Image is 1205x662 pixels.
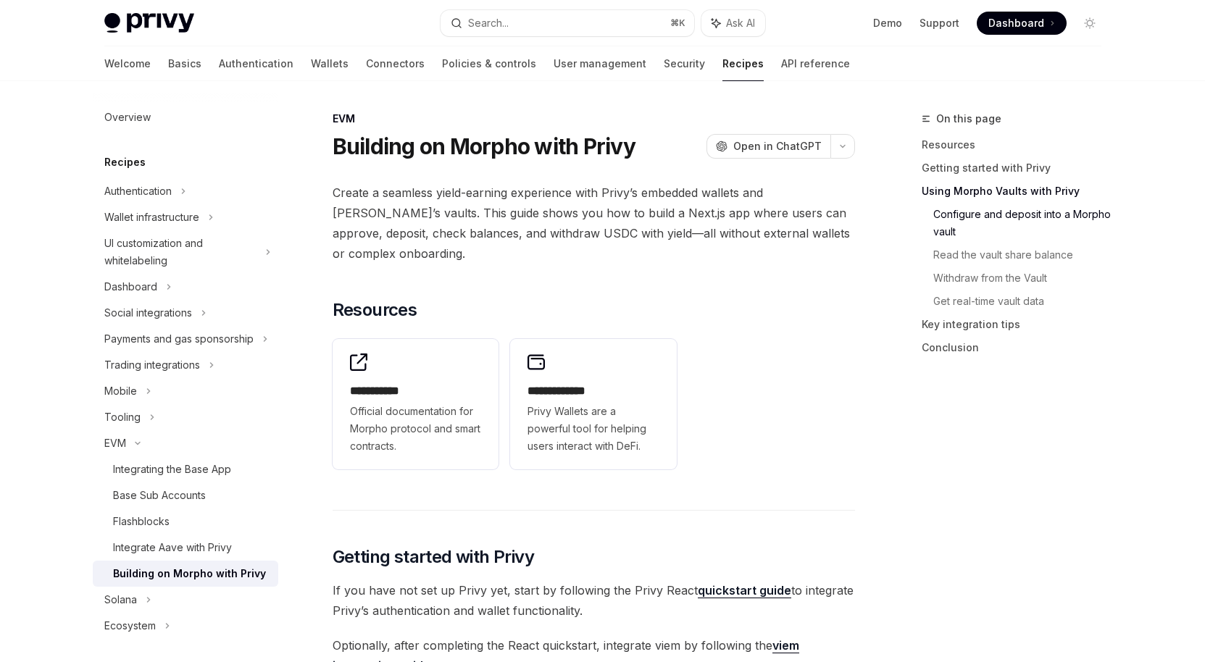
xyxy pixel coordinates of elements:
[104,209,199,226] div: Wallet infrastructure
[104,356,200,374] div: Trading integrations
[113,539,232,556] div: Integrate Aave with Privy
[333,183,855,264] span: Create a seamless yield-earning experience with Privy’s embedded wallets and [PERSON_NAME]’s vaul...
[722,46,764,81] a: Recipes
[104,617,156,634] div: Ecosystem
[104,408,141,426] div: Tooling
[333,580,855,621] span: If you have not set up Privy yet, start by following the Privy React to integrate Privy’s authent...
[311,46,349,81] a: Wallets
[333,112,855,126] div: EVM
[333,298,417,322] span: Resources
[922,336,1113,359] a: Conclusion
[441,10,694,36] button: Search...⌘K
[93,104,278,130] a: Overview
[104,46,151,81] a: Welcome
[977,12,1067,35] a: Dashboard
[104,591,137,608] div: Solana
[113,513,170,530] div: Flashblocks
[104,235,257,269] div: UI customization and whitelabeling
[1078,12,1101,35] button: Toggle dark mode
[933,267,1113,290] a: Withdraw from the Vault
[104,183,172,200] div: Authentication
[988,16,1044,30] span: Dashboard
[528,403,659,455] span: Privy Wallets are a powerful tool for helping users interact with DeFi.
[920,16,959,30] a: Support
[701,10,765,36] button: Ask AI
[104,278,157,296] div: Dashboard
[113,487,206,504] div: Base Sub Accounts
[936,110,1001,127] span: On this page
[670,17,685,29] span: ⌘ K
[933,243,1113,267] a: Read the vault share balance
[93,456,278,482] a: Integrating the Base App
[333,133,635,159] h1: Building on Morpho with Privy
[93,482,278,508] a: Base Sub Accounts
[333,545,534,569] span: Getting started with Privy
[922,156,1113,180] a: Getting started with Privy
[468,14,509,32] div: Search...
[554,46,646,81] a: User management
[104,13,194,33] img: light logo
[333,339,499,469] a: **** **** *Official documentation for Morpho protocol and smart contracts.
[726,16,755,30] span: Ask AI
[104,435,126,452] div: EVM
[664,46,705,81] a: Security
[113,461,231,478] div: Integrating the Base App
[706,134,830,159] button: Open in ChatGPT
[510,339,677,469] a: **** **** ***Privy Wallets are a powerful tool for helping users interact with DeFi.
[93,561,278,587] a: Building on Morpho with Privy
[219,46,293,81] a: Authentication
[104,154,146,171] h5: Recipes
[104,382,137,400] div: Mobile
[933,203,1113,243] a: Configure and deposit into a Morpho vault
[104,304,192,322] div: Social integrations
[733,139,822,154] span: Open in ChatGPT
[922,133,1113,156] a: Resources
[442,46,536,81] a: Policies & controls
[698,583,791,598] a: quickstart guide
[922,180,1113,203] a: Using Morpho Vaults with Privy
[113,565,266,582] div: Building on Morpho with Privy
[781,46,850,81] a: API reference
[104,109,151,126] div: Overview
[922,313,1113,336] a: Key integration tips
[168,46,201,81] a: Basics
[93,535,278,561] a: Integrate Aave with Privy
[350,403,482,455] span: Official documentation for Morpho protocol and smart contracts.
[93,508,278,535] a: Flashblocks
[933,290,1113,313] a: Get real-time vault data
[366,46,425,81] a: Connectors
[873,16,902,30] a: Demo
[104,330,254,348] div: Payments and gas sponsorship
